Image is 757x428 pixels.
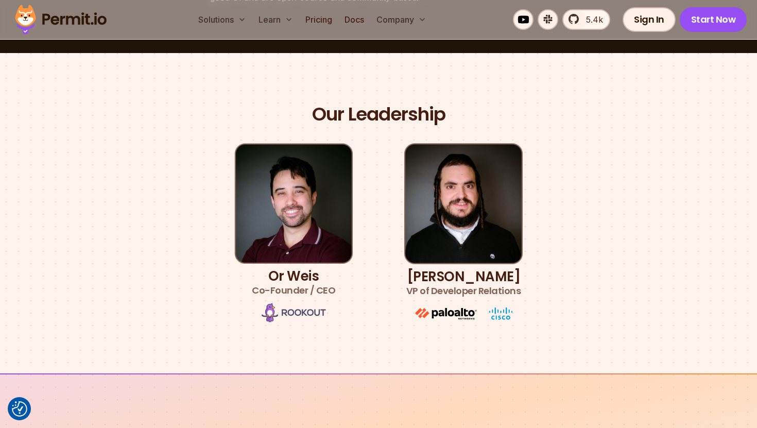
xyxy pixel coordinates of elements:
[262,303,326,322] img: Rookout
[623,7,676,32] a: Sign In
[194,9,250,30] button: Solutions
[301,9,336,30] a: Pricing
[252,269,335,298] h3: Or Weis
[404,143,523,264] img: Gabriel L. Manor | VP of Developer Relations, GTM
[254,9,297,30] button: Learn
[340,9,368,30] a: Docs
[489,307,512,320] img: cisco
[406,284,521,298] span: VP of Developer Relations
[580,13,603,26] span: 5.4k
[562,9,610,30] a: 5.4k
[406,269,521,298] h3: [PERSON_NAME]
[12,401,27,417] img: Revisit consent button
[10,2,111,37] img: Permit logo
[12,401,27,417] button: Consent Preferences
[415,308,477,320] img: paloalto
[234,143,353,264] img: Or Weis | Co-Founder / CEO
[252,283,335,298] span: Co-Founder / CEO
[680,7,747,32] a: Start Now
[372,9,431,30] button: Company
[312,102,445,127] h2: Our Leadership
